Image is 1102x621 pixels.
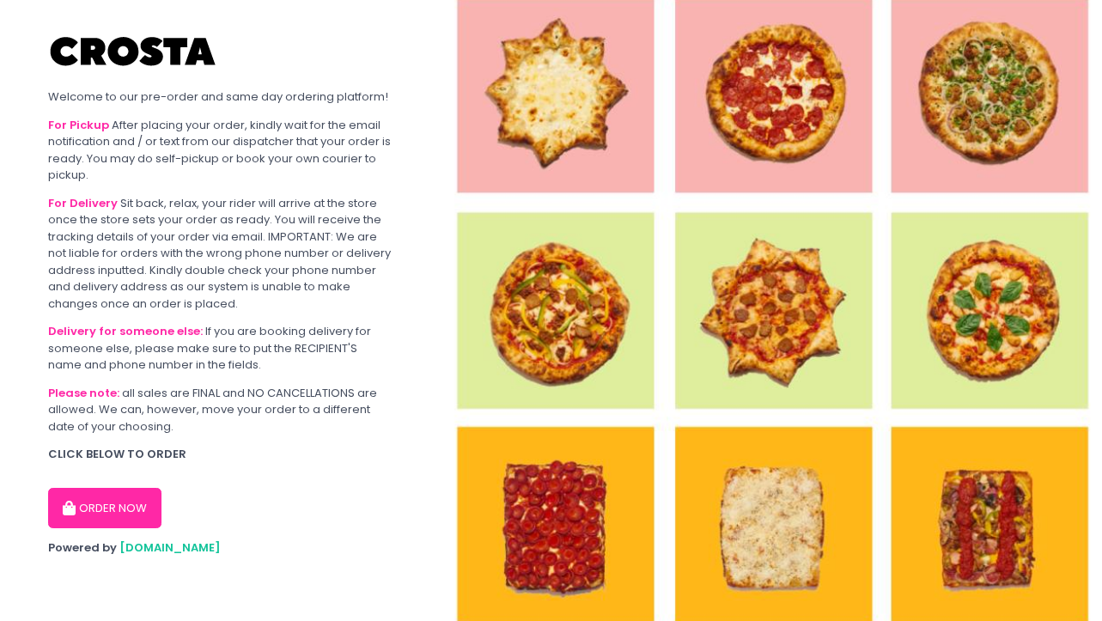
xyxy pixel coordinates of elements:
[48,446,393,463] div: CLICK BELOW TO ORDER
[48,195,118,211] b: For Delivery
[48,117,109,133] b: For Pickup
[48,26,220,77] img: Crosta Pizzeria
[48,385,119,401] b: Please note:
[48,195,393,313] div: Sit back, relax, your rider will arrive at the store once the store sets your order as ready. You...
[48,323,203,339] b: Delivery for someone else:
[48,323,393,374] div: If you are booking delivery for someone else, please make sure to put the RECIPIENT'S name and ph...
[48,488,161,529] button: ORDER NOW
[48,385,393,435] div: all sales are FINAL and NO CANCELLATIONS are allowed. We can, however, move your order to a diffe...
[119,539,221,556] a: [DOMAIN_NAME]
[48,117,393,184] div: After placing your order, kindly wait for the email notification and / or text from our dispatche...
[48,88,393,106] div: Welcome to our pre-order and same day ordering platform!
[48,539,393,557] div: Powered by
